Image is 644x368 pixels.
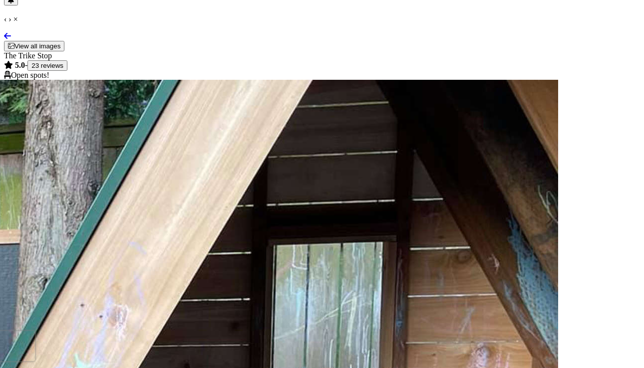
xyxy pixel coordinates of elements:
[8,15,11,23] a: ›
[27,60,67,71] button: 23 reviews
[4,15,6,23] a: ‹
[4,71,640,80] div: Open spots!
[13,15,18,23] a: ×
[8,42,60,50] span: View all images
[15,61,25,69] strong: 5.0
[4,51,640,60] div: The Trike Stop
[4,60,640,71] div: -
[4,41,64,51] button: View all images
